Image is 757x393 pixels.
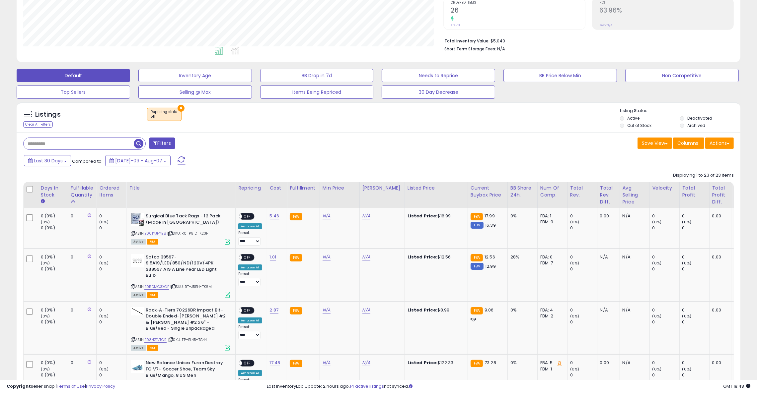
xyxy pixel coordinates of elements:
[451,1,585,5] span: Ordered Items
[7,383,31,389] strong: Copyright
[129,185,233,192] div: Title
[652,266,679,272] div: 0
[408,254,463,260] div: $12.56
[627,115,640,121] label: Active
[99,366,109,372] small: (0%)
[682,307,709,313] div: 0
[151,109,178,119] span: Repricing state :
[570,319,597,325] div: 0
[408,307,463,313] div: $8.99
[673,138,704,149] button: Columns
[71,213,91,219] div: 0
[99,225,126,231] div: 0
[178,105,185,112] button: ×
[485,222,496,228] span: 16.39
[510,360,532,366] div: 0%
[712,213,727,219] div: 0.00
[408,307,438,313] b: Listed Price:
[146,360,226,380] b: New Balance Unisex Furon Destroy FG V7+ Soccer Shoe, Team Sky Blue/Mango, 8 US Men
[408,185,465,192] div: Listed Price
[17,69,130,82] button: Default
[540,254,562,260] div: FBA: 0
[362,213,370,219] a: N/A
[170,284,212,289] span: | SKU: 9T-J5BH-TK6M
[242,308,253,313] span: OFF
[652,185,677,192] div: Velocity
[682,185,707,198] div: Total Profit
[99,307,126,313] div: 0
[540,307,562,313] div: FBA: 4
[471,254,483,261] small: FBA
[41,213,68,219] div: 0 (0%)
[444,38,490,44] b: Total Inventory Value:
[627,123,651,128] label: Out of Stock
[540,366,562,372] div: FBM: 1
[270,307,279,313] a: 2.87
[503,69,617,82] button: BB Price Below Min
[540,313,562,319] div: FBM: 2
[570,313,579,319] small: (0%)
[267,383,750,390] div: Last InventoryLab Update: 2 hours ago, not synced.
[510,307,532,313] div: 0%
[677,140,698,146] span: Columns
[41,313,50,319] small: (0%)
[242,361,253,366] span: OFF
[323,254,331,260] a: N/A
[623,360,644,366] div: N/A
[290,213,302,220] small: FBA
[131,254,230,297] div: ASIN:
[99,313,109,319] small: (0%)
[41,260,50,266] small: (0%)
[99,360,126,366] div: 0
[682,366,692,372] small: (0%)
[138,85,252,99] button: Selling @ Max
[260,85,374,99] button: Items Being Repriced
[131,292,146,298] span: All listings currently available for purchase on Amazon
[408,213,438,219] b: Listed Price:
[290,254,302,261] small: FBA
[41,372,68,378] div: 0 (0%)
[238,272,262,286] div: Preset:
[323,213,331,219] a: N/A
[652,225,679,231] div: 0
[652,260,662,266] small: (0%)
[599,1,733,5] span: ROI
[71,185,94,198] div: Fulfillable Quantity
[471,185,505,198] div: Current Buybox Price
[444,36,729,44] li: $5,040
[238,231,262,245] div: Preset:
[242,214,253,219] span: OFF
[99,372,126,378] div: 0
[131,239,146,245] span: All listings currently available for purchase on Amazon
[99,260,109,266] small: (0%)
[712,307,727,313] div: 0.00
[570,254,597,260] div: 0
[623,307,644,313] div: N/A
[485,263,496,269] span: 12.99
[71,254,91,260] div: 0
[682,360,709,366] div: 0
[712,185,729,205] div: Total Profit Diff.
[540,260,562,266] div: FBM: 7
[290,185,317,192] div: Fulfillment
[570,360,597,366] div: 0
[35,110,61,119] h5: Listings
[270,254,276,260] a: 1.01
[242,254,253,260] span: OFF
[323,307,331,313] a: N/A
[71,307,91,313] div: 0
[623,254,644,260] div: N/A
[24,155,71,166] button: Last 30 Days
[41,225,68,231] div: 0 (0%)
[99,266,126,272] div: 0
[600,254,615,260] div: N/A
[238,264,262,270] div: Amazon AI
[168,337,207,342] span: | SKU: FP-BL45-TG44
[115,157,162,164] span: [DATE]-09 - Aug-07
[570,185,594,198] div: Total Rev.
[7,383,115,390] div: seller snap | |
[270,185,284,192] div: Cost
[682,266,709,272] div: 0
[382,69,495,82] button: Needs to Reprice
[167,231,208,236] span: | SKU: R0-P91D-K23F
